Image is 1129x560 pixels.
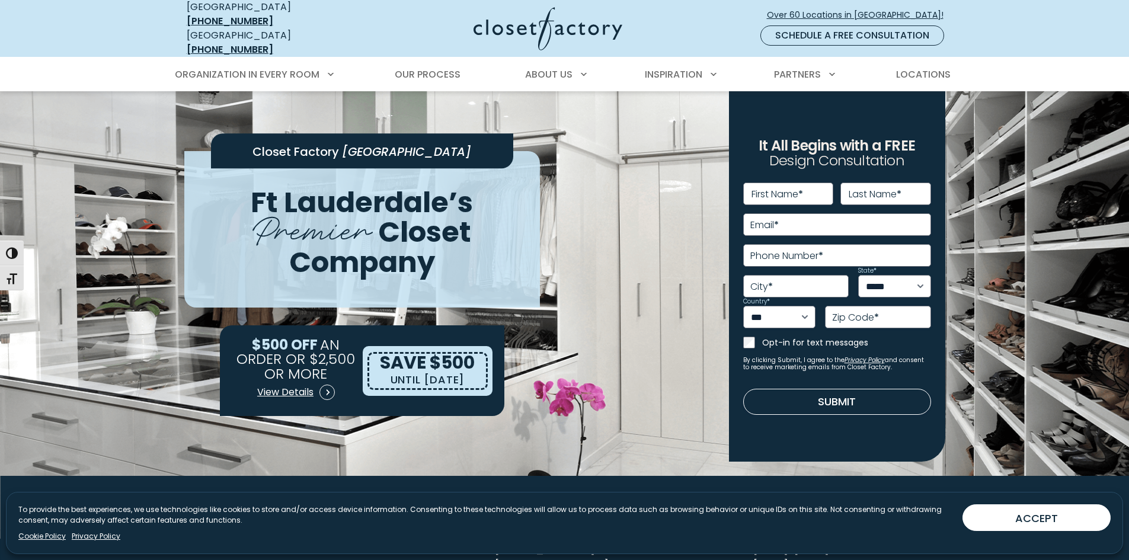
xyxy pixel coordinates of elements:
[759,136,915,155] span: It All Begins with a FREE
[774,68,821,81] span: Partners
[743,357,931,371] small: By clicking Submit, I agree to the and consent to receive marketing emails from Closet Factory.
[525,68,573,81] span: About Us
[252,334,318,354] span: $500 OFF
[751,190,803,199] label: First Name
[251,182,473,222] span: Ft Lauderdale’s
[175,68,319,81] span: Organization in Every Room
[743,299,770,305] label: Country
[378,212,471,252] span: Closet
[187,43,273,56] a: [PHONE_NUMBER]
[18,531,66,542] a: Cookie Policy
[645,68,702,81] span: Inspiration
[962,504,1111,531] button: ACCEPT
[380,350,475,375] span: SAVE $500
[769,151,904,171] span: Design Consultation
[750,282,773,292] label: City
[767,9,953,21] span: Over 60 Locations in [GEOGRAPHIC_DATA]!
[257,385,314,399] span: View Details
[858,268,877,274] label: State
[896,68,951,81] span: Locations
[342,143,471,159] span: [GEOGRAPHIC_DATA]
[187,28,359,57] div: [GEOGRAPHIC_DATA]
[289,242,435,282] span: Company
[252,200,372,254] span: Premier
[743,389,931,415] button: Submit
[760,25,944,46] a: Schedule a Free Consultation
[845,356,885,364] a: Privacy Policy
[750,251,823,261] label: Phone Number
[849,190,901,199] label: Last Name
[762,337,931,348] label: Opt-in for text messages
[832,313,879,322] label: Zip Code
[187,14,273,28] a: [PHONE_NUMBER]
[18,504,953,526] p: To provide the best experiences, we use technologies like cookies to store and/or access device i...
[72,531,120,542] a: Privacy Policy
[236,334,355,383] span: AN ORDER OR $2,500 OR MORE
[391,372,465,388] p: UNTIL [DATE]
[252,143,339,159] span: Closet Factory
[766,5,954,25] a: Over 60 Locations in [GEOGRAPHIC_DATA]!
[167,58,963,91] nav: Primary Menu
[750,220,779,230] label: Email
[257,380,335,404] a: View Details
[395,68,460,81] span: Our Process
[474,7,622,50] img: Closet Factory Logo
